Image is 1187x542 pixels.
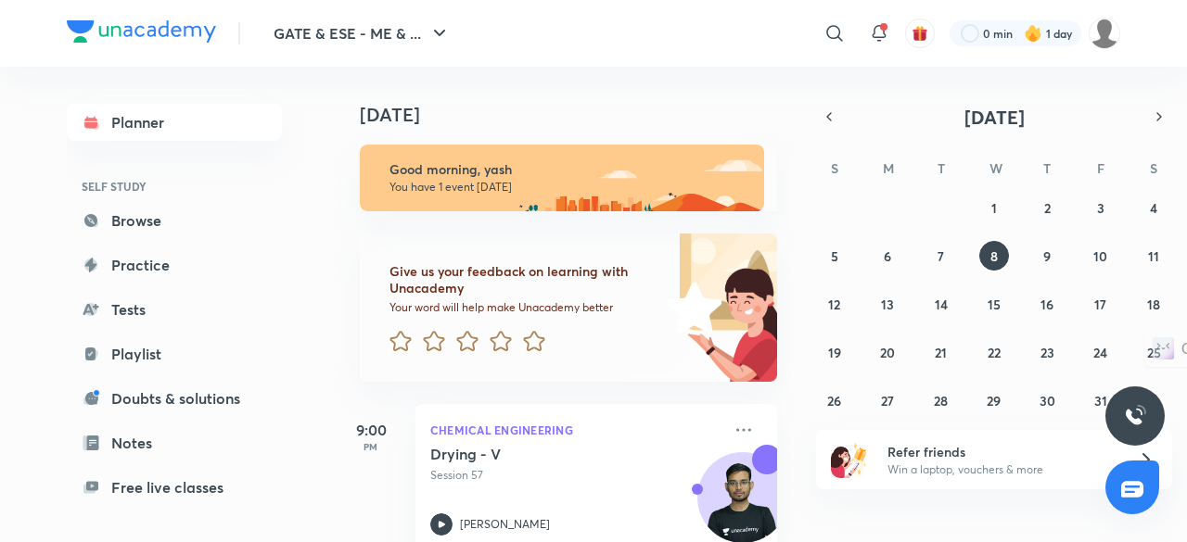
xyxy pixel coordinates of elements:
[1040,392,1055,410] abbr: October 30, 2025
[979,193,1009,222] button: October 1, 2025
[1086,241,1116,271] button: October 10, 2025
[1043,159,1051,177] abbr: Thursday
[67,335,282,372] a: Playlist
[67,246,282,284] a: Practice
[1093,247,1107,265] abbr: October 10, 2025
[831,159,838,177] abbr: Sunday
[1148,247,1159,265] abbr: October 11, 2025
[979,289,1009,319] button: October 15, 2025
[873,241,902,271] button: October 6, 2025
[1097,159,1104,177] abbr: Friday
[884,247,891,265] abbr: October 6, 2025
[1040,296,1053,313] abbr: October 16, 2025
[1086,289,1116,319] button: October 17, 2025
[1097,199,1104,217] abbr: October 3, 2025
[935,344,947,361] abbr: October 21, 2025
[820,337,849,367] button: October 19, 2025
[67,202,282,239] a: Browse
[1032,241,1062,271] button: October 9, 2025
[1024,24,1042,43] img: streak
[1044,199,1051,217] abbr: October 2, 2025
[1032,337,1062,367] button: October 23, 2025
[67,20,216,47] a: Company Logo
[67,291,282,328] a: Tests
[1032,385,1062,415] button: October 30, 2025
[831,247,838,265] abbr: October 5, 2025
[926,289,956,319] button: October 14, 2025
[389,300,660,315] p: Your word will help make Unacademy better
[360,145,764,211] img: morning
[430,419,721,441] p: Chemical Engineering
[979,385,1009,415] button: October 29, 2025
[887,461,1116,478] p: Win a laptop, vouchers & more
[1086,337,1116,367] button: October 24, 2025
[1086,193,1116,222] button: October 3, 2025
[988,344,1001,361] abbr: October 22, 2025
[67,20,216,43] img: Company Logo
[334,441,408,452] p: PM
[979,241,1009,271] button: October 8, 2025
[873,385,902,415] button: October 27, 2025
[430,467,721,484] p: Session 57
[1032,193,1062,222] button: October 2, 2025
[926,241,956,271] button: October 7, 2025
[389,263,660,296] h6: Give us your feedback on learning with Unacademy
[1150,199,1157,217] abbr: October 4, 2025
[881,392,894,410] abbr: October 27, 2025
[67,104,282,141] a: Planner
[926,337,956,367] button: October 21, 2025
[873,337,902,367] button: October 20, 2025
[979,337,1009,367] button: October 22, 2025
[67,170,282,202] h6: SELF STUDY
[990,247,998,265] abbr: October 8, 2025
[1093,344,1107,361] abbr: October 24, 2025
[1040,344,1054,361] abbr: October 23, 2025
[873,289,902,319] button: October 13, 2025
[1086,385,1116,415] button: October 31, 2025
[67,424,282,461] a: Notes
[1139,241,1168,271] button: October 11, 2025
[938,159,945,177] abbr: Tuesday
[880,344,895,361] abbr: October 20, 2025
[964,105,1025,130] span: [DATE]
[905,19,935,48] button: avatar
[828,344,841,361] abbr: October 19, 2025
[262,15,462,52] button: GATE & ESE - ME & ...
[1139,289,1168,319] button: October 18, 2025
[935,296,948,313] abbr: October 14, 2025
[828,296,840,313] abbr: October 12, 2025
[1043,247,1051,265] abbr: October 9, 2025
[460,516,550,533] p: [PERSON_NAME]
[360,104,796,126] h4: [DATE]
[67,469,282,506] a: Free live classes
[1124,405,1146,427] img: ttu
[887,442,1116,461] h6: Refer friends
[987,392,1001,410] abbr: October 29, 2025
[1032,289,1062,319] button: October 16, 2025
[881,296,894,313] abbr: October 13, 2025
[820,385,849,415] button: October 26, 2025
[334,419,408,441] h5: 9:00
[1139,193,1168,222] button: October 4, 2025
[842,104,1146,130] button: [DATE]
[938,247,944,265] abbr: October 7, 2025
[67,380,282,417] a: Doubts & solutions
[820,241,849,271] button: October 5, 2025
[604,233,777,382] img: feedback_image
[827,392,841,410] abbr: October 26, 2025
[912,25,928,42] img: avatar
[1094,296,1106,313] abbr: October 17, 2025
[430,445,661,463] h5: Drying - V
[1147,296,1160,313] abbr: October 18, 2025
[883,159,894,177] abbr: Monday
[991,199,997,217] abbr: October 1, 2025
[1150,159,1157,177] abbr: Saturday
[934,392,948,410] abbr: October 28, 2025
[988,296,1001,313] abbr: October 15, 2025
[389,180,747,195] p: You have 1 event [DATE]
[831,441,868,478] img: referral
[1089,18,1120,49] img: yash Singh
[1139,337,1168,367] button: October 25, 2025
[820,289,849,319] button: October 12, 2025
[926,385,956,415] button: October 28, 2025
